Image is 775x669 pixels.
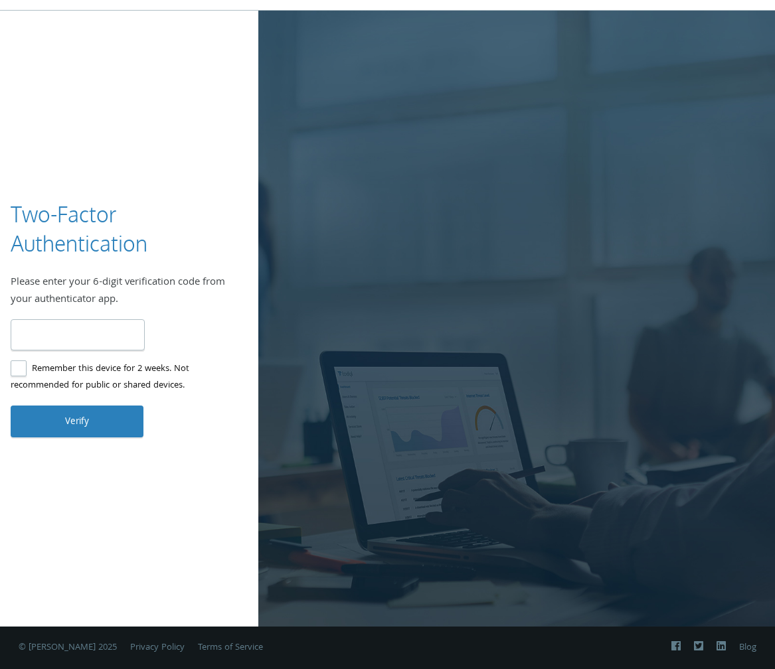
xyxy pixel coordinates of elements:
[198,640,263,655] a: Terms of Service
[11,361,237,394] label: Remember this device for 2 weeks. Not recommended for public or shared devices.
[11,275,248,309] div: Please enter your 6-digit verification code from your authenticator app.
[11,406,143,437] button: Verify
[130,640,185,655] a: Privacy Policy
[11,200,248,260] h3: Two-Factor Authentication
[739,640,756,655] a: Blog
[19,640,117,655] span: © [PERSON_NAME] 2025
